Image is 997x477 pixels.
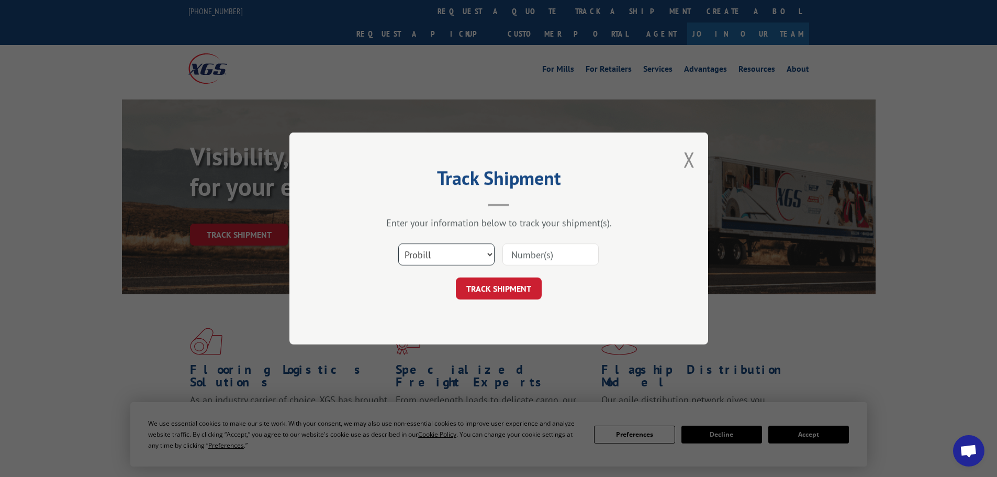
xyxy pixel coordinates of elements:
[342,171,656,191] h2: Track Shipment
[684,146,695,173] button: Close modal
[342,217,656,229] div: Enter your information below to track your shipment(s).
[953,435,984,467] div: Open chat
[502,243,599,265] input: Number(s)
[456,278,542,299] button: TRACK SHIPMENT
